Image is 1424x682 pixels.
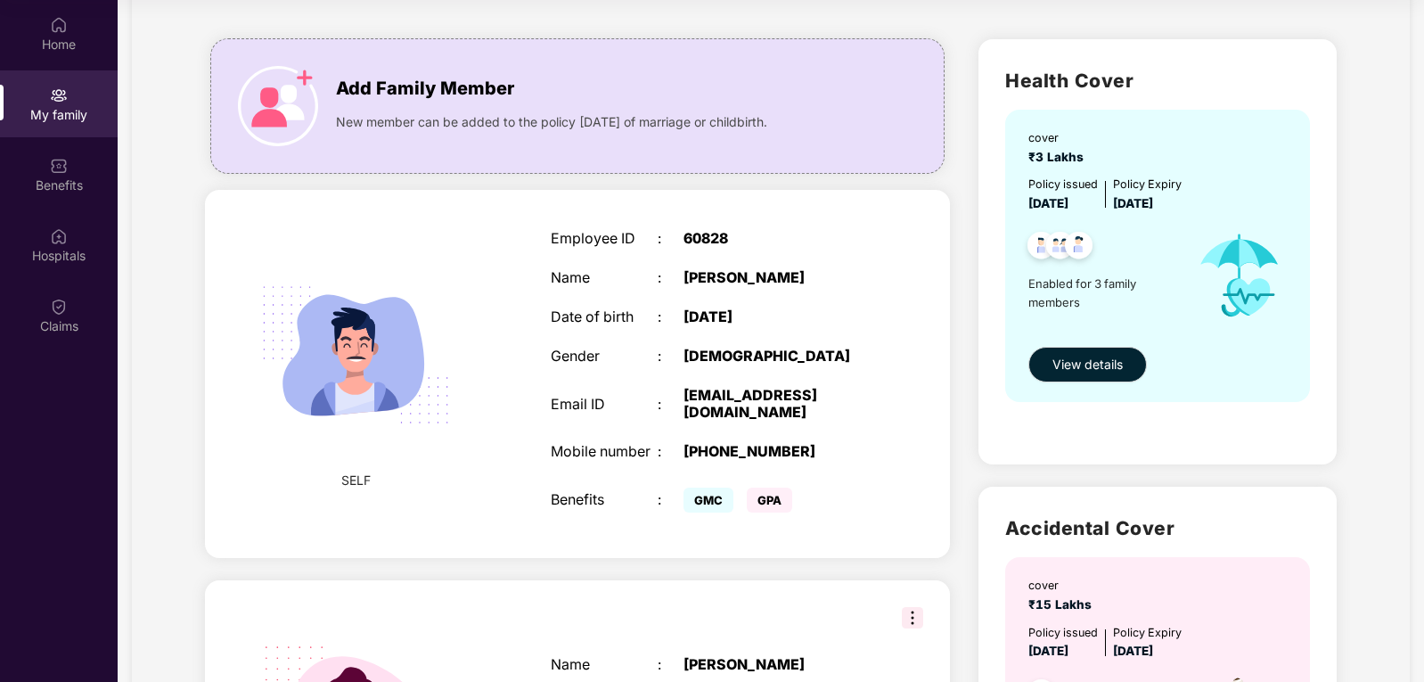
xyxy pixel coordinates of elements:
[683,308,870,325] div: [DATE]
[1182,214,1297,339] img: icon
[1113,176,1182,193] div: Policy Expiry
[240,239,471,471] img: svg+xml;base64,PHN2ZyB4bWxucz0iaHR0cDovL3d3dy53My5vcmcvMjAwMC9zdmciIHdpZHRoPSIyMjQiIGhlaWdodD0iMT...
[1028,176,1098,193] div: Policy issued
[341,471,371,490] span: SELF
[658,348,684,365] div: :
[336,112,767,132] span: New member can be added to the policy [DATE] of marriage or childbirth.
[658,656,684,673] div: :
[658,443,684,460] div: :
[551,396,657,413] div: Email ID
[1028,347,1147,382] button: View details
[658,396,684,413] div: :
[1005,514,1310,543] h2: Accidental Cover
[1052,355,1123,374] span: View details
[1028,577,1099,595] div: cover
[683,230,870,247] div: 60828
[1028,624,1098,642] div: Policy issued
[50,86,68,104] img: svg+xml;base64,PHN2ZyB3aWR0aD0iMjAiIGhlaWdodD0iMjAiIHZpZXdCb3g9IjAgMCAyMCAyMCIgZmlsbD0ibm9uZSIgeG...
[683,488,733,513] span: GMC
[336,75,514,103] span: Add Family Member
[551,269,657,286] div: Name
[551,443,657,460] div: Mobile number
[1028,129,1091,147] div: cover
[683,387,870,421] div: [EMAIL_ADDRESS][DOMAIN_NAME]
[683,656,870,673] div: [PERSON_NAME]
[658,308,684,325] div: :
[551,491,657,508] div: Benefits
[1113,196,1153,210] span: [DATE]
[1019,226,1063,270] img: svg+xml;base64,PHN2ZyB4bWxucz0iaHR0cDovL3d3dy53My5vcmcvMjAwMC9zdmciIHdpZHRoPSI0OC45NDMiIGhlaWdodD...
[551,348,657,365] div: Gender
[551,230,657,247] div: Employee ID
[683,348,870,365] div: [DEMOGRAPHIC_DATA]
[902,607,923,629] img: svg+xml;base64,PHN2ZyB3aWR0aD0iMzIiIGhlaWdodD0iMzIiIHZpZXdCb3g9IjAgMCAzMiAzMiIgZmlsbD0ibm9uZSIgeG...
[50,157,68,175] img: svg+xml;base64,PHN2ZyBpZD0iQmVuZWZpdHMiIHhtbG5zPSJodHRwOi8vd3d3LnczLm9yZy8yMDAwL3N2ZyIgd2lkdGg9Ij...
[50,298,68,316] img: svg+xml;base64,PHN2ZyBpZD0iQ2xhaW0iIHhtbG5zPSJodHRwOi8vd3d3LnczLm9yZy8yMDAwL3N2ZyIgd2lkdGg9IjIwIi...
[551,308,657,325] div: Date of birth
[658,230,684,247] div: :
[683,269,870,286] div: [PERSON_NAME]
[1057,226,1101,270] img: svg+xml;base64,PHN2ZyB4bWxucz0iaHR0cDovL3d3dy53My5vcmcvMjAwMC9zdmciIHdpZHRoPSI0OC45NDMiIGhlaWdodD...
[1038,226,1082,270] img: svg+xml;base64,PHN2ZyB4bWxucz0iaHR0cDovL3d3dy53My5vcmcvMjAwMC9zdmciIHdpZHRoPSI0OC45MTUiIGhlaWdodD...
[1005,66,1310,95] h2: Health Cover
[1028,644,1068,658] span: [DATE]
[1028,196,1068,210] span: [DATE]
[658,491,684,508] div: :
[50,16,68,34] img: svg+xml;base64,PHN2ZyBpZD0iSG9tZSIgeG1sbnM9Imh0dHA6Ly93d3cudzMub3JnLzIwMDAvc3ZnIiB3aWR0aD0iMjAiIG...
[551,656,657,673] div: Name
[747,488,792,513] span: GPA
[50,227,68,245] img: svg+xml;base64,PHN2ZyBpZD0iSG9zcGl0YWxzIiB4bWxucz0iaHR0cDovL3d3dy53My5vcmcvMjAwMC9zdmciIHdpZHRoPS...
[1113,624,1182,642] div: Policy Expiry
[1028,150,1091,164] span: ₹3 Lakhs
[683,443,870,460] div: [PHONE_NUMBER]
[1028,597,1099,612] span: ₹15 Lakhs
[1113,644,1153,658] span: [DATE]
[658,269,684,286] div: :
[238,66,318,146] img: icon
[1028,275,1182,311] span: Enabled for 3 family members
